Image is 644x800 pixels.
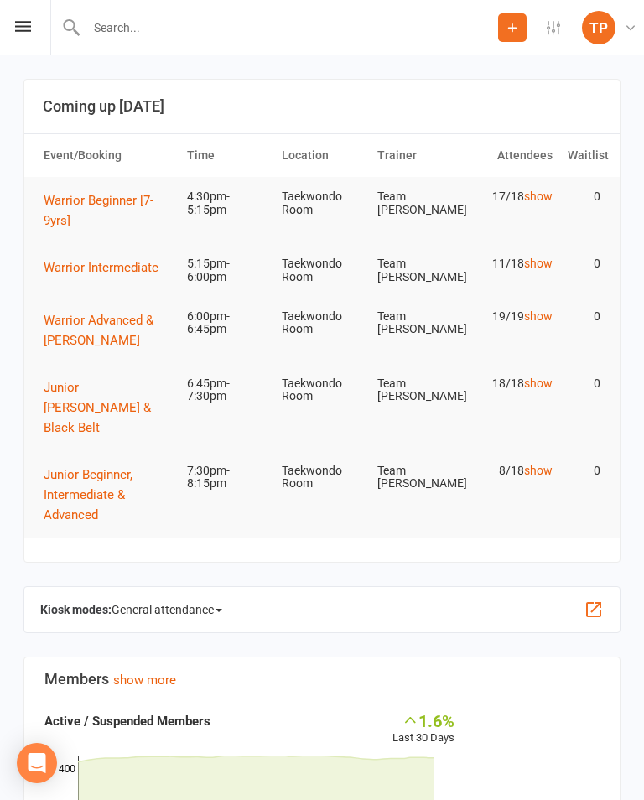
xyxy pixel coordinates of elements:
td: 11/18 [465,244,560,283]
td: 0 [560,364,608,403]
span: Junior Beginner, Intermediate & Advanced [44,467,132,522]
td: 17/18 [465,177,560,216]
strong: Active / Suspended Members [44,714,210,729]
button: Warrior Advanced & [PERSON_NAME] [44,310,172,351]
h3: Coming up [DATE] [43,98,601,115]
td: 0 [560,177,608,216]
td: 4:30pm-5:15pm [179,177,275,230]
td: 6:45pm-7:30pm [179,364,275,417]
th: Event/Booking [36,134,179,177]
th: Attendees [465,134,560,177]
div: TP [582,11,615,44]
div: 1.6% [392,711,454,730]
span: Junior [PERSON_NAME] & Black Belt [44,380,151,435]
th: Waitlist [560,134,608,177]
td: Team [PERSON_NAME] [370,244,465,297]
td: Taekwondo Room [274,364,370,417]
td: Team [PERSON_NAME] [370,451,465,504]
h3: Members [44,671,600,688]
td: Team [PERSON_NAME] [370,364,465,417]
th: Trainer [370,134,465,177]
td: 18/18 [465,364,560,403]
span: Warrior Intermediate [44,260,158,275]
span: Warrior Beginner [7-9yrs] [44,193,153,228]
div: Last 30 Days [392,711,454,747]
td: 0 [560,297,608,336]
th: Location [274,134,370,177]
a: show [524,257,553,270]
button: Junior [PERSON_NAME] & Black Belt [44,377,172,438]
td: 7:30pm-8:15pm [179,451,275,504]
td: Taekwondo Room [274,451,370,504]
input: Search... [81,16,498,39]
td: Taekwondo Room [274,244,370,297]
td: 0 [560,244,608,283]
a: show [524,190,553,203]
button: Junior Beginner, Intermediate & Advanced [44,465,172,525]
td: 8/18 [465,451,560,491]
a: show more [113,673,176,688]
span: General attendance [112,596,222,623]
td: 5:15pm-6:00pm [179,244,275,297]
td: Taekwondo Room [274,297,370,350]
td: 0 [560,451,608,491]
td: Team [PERSON_NAME] [370,297,465,350]
a: show [524,464,553,477]
span: Warrior Advanced & [PERSON_NAME] [44,313,153,348]
strong: Kiosk modes: [40,603,112,616]
td: 6:00pm-6:45pm [179,297,275,350]
a: show [524,377,553,390]
button: Warrior Intermediate [44,257,170,278]
td: Team [PERSON_NAME] [370,177,465,230]
a: show [524,309,553,323]
th: Time [179,134,275,177]
td: Taekwondo Room [274,177,370,230]
button: Warrior Beginner [7-9yrs] [44,190,172,231]
div: Open Intercom Messenger [17,743,57,783]
td: 19/19 [465,297,560,336]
